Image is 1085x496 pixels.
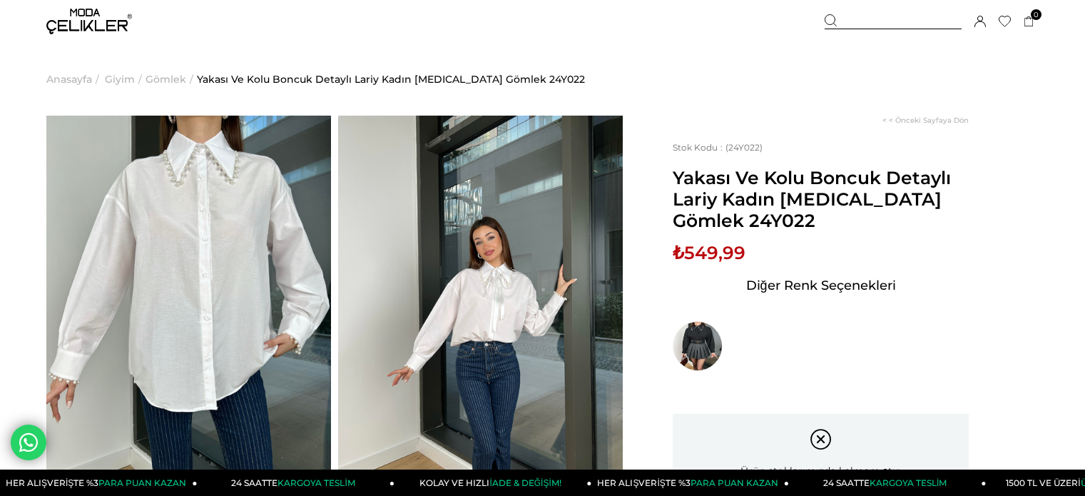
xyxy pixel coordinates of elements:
span: KARGOYA TESLİM [870,477,947,488]
a: KOLAY VE HIZLIİADE & DEĞİŞİM! [394,470,592,496]
img: lariy gömlek 24Y022 [338,116,623,495]
span: ₺549,99 [673,242,745,263]
a: Gömlek [146,43,186,116]
img: Yakası Ve Kolu Boncuk Detaylı Lariy Kadın Siyah Gömlek 24Y022 [673,321,723,371]
span: PARA PUAN KAZAN [691,477,778,488]
img: lariy gömlek 24Y022 [46,116,331,495]
li: > [146,43,197,116]
div: Ürün stoklarımızda kalmamıştır. [673,414,969,492]
a: 24 SAATTEKARGOYA TESLİM [198,470,395,496]
a: 24 SAATTEKARGOYA TESLİM [789,470,987,496]
span: 0 [1031,9,1041,20]
span: KARGOYA TESLİM [277,477,355,488]
span: Yakası Ve Kolu Boncuk Detaylı Lariy Kadın [MEDICAL_DATA] Gömlek 24Y022 [673,167,969,231]
a: < < Önceki Sayfaya Dön [882,116,969,125]
span: (24Y022) [673,142,763,153]
span: Diğer Renk Seçenekleri [746,274,896,297]
span: Stok Kodu [673,142,725,153]
a: HER ALIŞVERİŞTE %3PARA PUAN KAZAN [592,470,790,496]
a: 0 [1024,16,1034,27]
li: > [105,43,146,116]
span: PARA PUAN KAZAN [98,477,186,488]
span: İADE & DEĞİŞİM! [489,477,561,488]
li: > [46,43,103,116]
a: Anasayfa [46,43,92,116]
img: logo [46,9,132,34]
a: Giyim [105,43,135,116]
a: Yakası Ve Kolu Boncuk Detaylı Lariy Kadın [MEDICAL_DATA] Gömlek 24Y022 [197,43,585,116]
